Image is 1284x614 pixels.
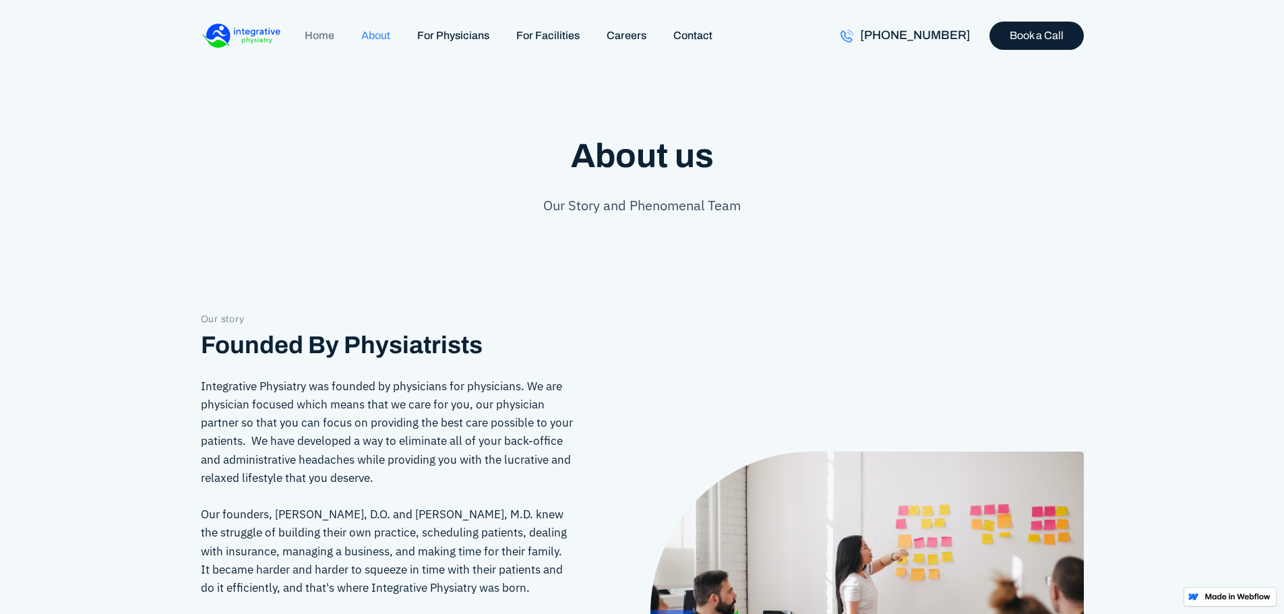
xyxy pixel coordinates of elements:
[571,137,714,176] h1: About us
[989,22,1084,49] a: Book a Call
[348,21,404,50] a: About
[827,21,984,51] a: [PHONE_NUMBER]
[201,332,483,359] h3: Founded By Physiatrists
[503,21,593,50] a: For Facilities
[860,28,971,43] div: [PHONE_NUMBER]
[201,17,282,55] a: home
[543,195,741,216] p: Our Story and Phenomenal Team
[201,314,245,326] div: Our story
[404,21,503,50] a: For Physicians
[1204,593,1271,600] img: Made in Webflow
[593,21,660,50] a: Careers
[660,21,726,50] a: Contact
[291,21,348,50] a: Home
